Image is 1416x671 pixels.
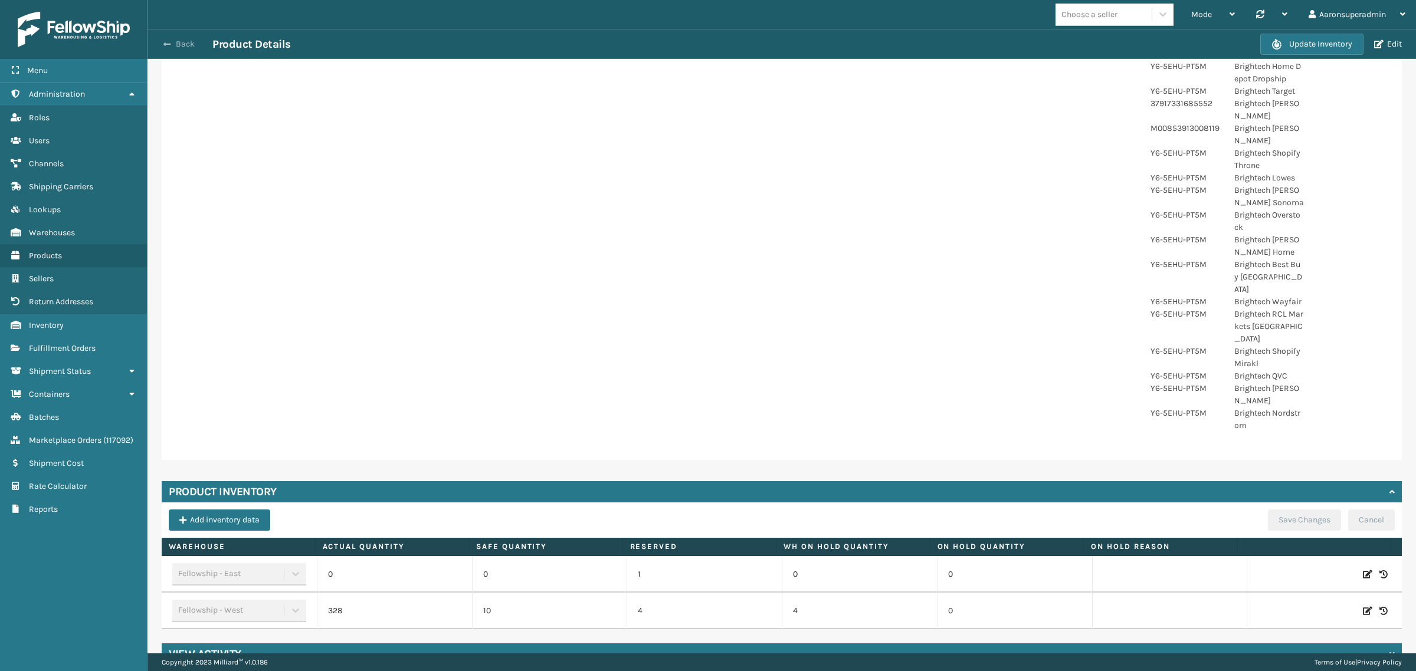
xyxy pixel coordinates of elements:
label: Actual Quantity [323,541,462,552]
h4: View Activity [169,647,241,661]
td: 0 [937,556,1092,593]
span: Mode [1191,9,1212,19]
p: Y6-5EHU-PT5M [1150,147,1220,159]
label: WH On hold quantity [784,541,923,552]
label: On Hold Reason [1091,541,1230,552]
span: Containers [29,389,70,399]
p: Y6-5EHU-PT5M [1150,209,1220,221]
p: Y6-5EHU-PT5M [1150,407,1220,419]
label: Reserved [630,541,769,552]
p: M00853913008119 [1150,122,1220,134]
p: Brightech [PERSON_NAME] [1234,97,1304,122]
p: Copyright 2023 Milliard™ v 1.0.186 [162,653,268,671]
p: Brightech QVC [1234,370,1304,382]
i: Inventory History [1379,605,1388,617]
span: Reports [29,504,58,514]
h4: Product Inventory [169,485,277,499]
button: Add inventory data [169,509,270,531]
p: Brightech Nordstrom [1234,407,1304,432]
p: Brightech Lowes [1234,172,1304,184]
span: Administration [29,89,85,99]
p: Y6-5EHU-PT5M [1150,308,1220,320]
p: Y6-5EHU-PT5M [1150,85,1220,97]
label: Warehouse [169,541,308,552]
p: Brightech Best Buy [GEOGRAPHIC_DATA] [1234,258,1304,295]
p: 1 [638,568,771,580]
td: 0 [782,556,937,593]
button: Edit [1371,39,1405,50]
button: Save Changes [1268,509,1341,531]
button: Cancel [1348,509,1395,531]
span: Marketplace Orders [29,435,101,445]
span: Shipping Carriers [29,182,93,192]
p: Y6-5EHU-PT5M [1150,370,1220,382]
p: Y6-5EHU-PT5M [1150,382,1220,394]
span: Menu [27,65,48,75]
p: Brightech Overstock [1234,209,1304,233]
span: Channels [29,159,64,169]
td: 0 [472,556,627,593]
p: Y6-5EHU-PT5M [1150,172,1220,184]
div: | [1315,653,1402,671]
a: Privacy Policy [1357,658,1402,666]
span: Return Addresses [29,297,93,307]
p: Y6-5EHU-PT5M [1150,258,1220,271]
td: 4 [782,593,937,629]
p: Brightech Target [1234,85,1304,97]
button: Update Inventory [1260,34,1363,55]
p: Y6-5EHU-PT5M [1150,233,1220,246]
p: 37917331685552 [1150,97,1220,110]
label: Safe Quantity [476,541,615,552]
i: Inventory History [1379,568,1388,580]
td: 328 [317,593,472,629]
span: Shipment Status [29,366,91,376]
span: Fulfillment Orders [29,343,96,353]
span: Roles [29,113,50,123]
p: Y6-5EHU-PT5M [1150,60,1220,73]
span: Batches [29,412,59,422]
span: Warehouses [29,228,75,238]
p: Brightech [PERSON_NAME] [1234,122,1304,147]
p: Y6-5EHU-PT5M [1150,345,1220,357]
p: Brightech Shopify Mirakl [1234,345,1304,370]
p: Brightech [PERSON_NAME] Home [1234,233,1304,258]
span: Products [29,251,62,261]
p: Y6-5EHU-PT5M [1150,184,1220,196]
p: Brightech [PERSON_NAME] [1234,382,1304,407]
p: Y6-5EHU-PT5M [1150,295,1220,308]
span: Inventory [29,320,64,330]
p: Brightech RCL Markets [GEOGRAPHIC_DATA] [1234,308,1304,345]
p: Brightech Home Depot Dropship [1234,60,1304,85]
span: Lookups [29,205,61,215]
div: Choose a seller [1061,8,1117,21]
i: Edit [1363,568,1372,580]
p: Brightech [PERSON_NAME] Sonoma [1234,184,1304,209]
h3: Product Details [212,37,291,51]
button: Back [158,39,212,50]
i: Edit [1363,605,1372,617]
span: Sellers [29,274,54,284]
span: Users [29,136,50,146]
p: Brightech Shopify Throne [1234,147,1304,172]
img: logo [18,12,130,47]
p: 4 [638,605,771,617]
td: 10 [472,593,627,629]
span: Shipment Cost [29,458,84,468]
td: 0 [937,593,1092,629]
a: Terms of Use [1315,658,1355,666]
label: On Hold Quantity [938,541,1077,552]
p: Brightech Wayfair [1234,295,1304,308]
span: Rate Calculator [29,481,87,491]
span: ( 117092 ) [103,435,133,445]
td: 0 [317,556,472,593]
